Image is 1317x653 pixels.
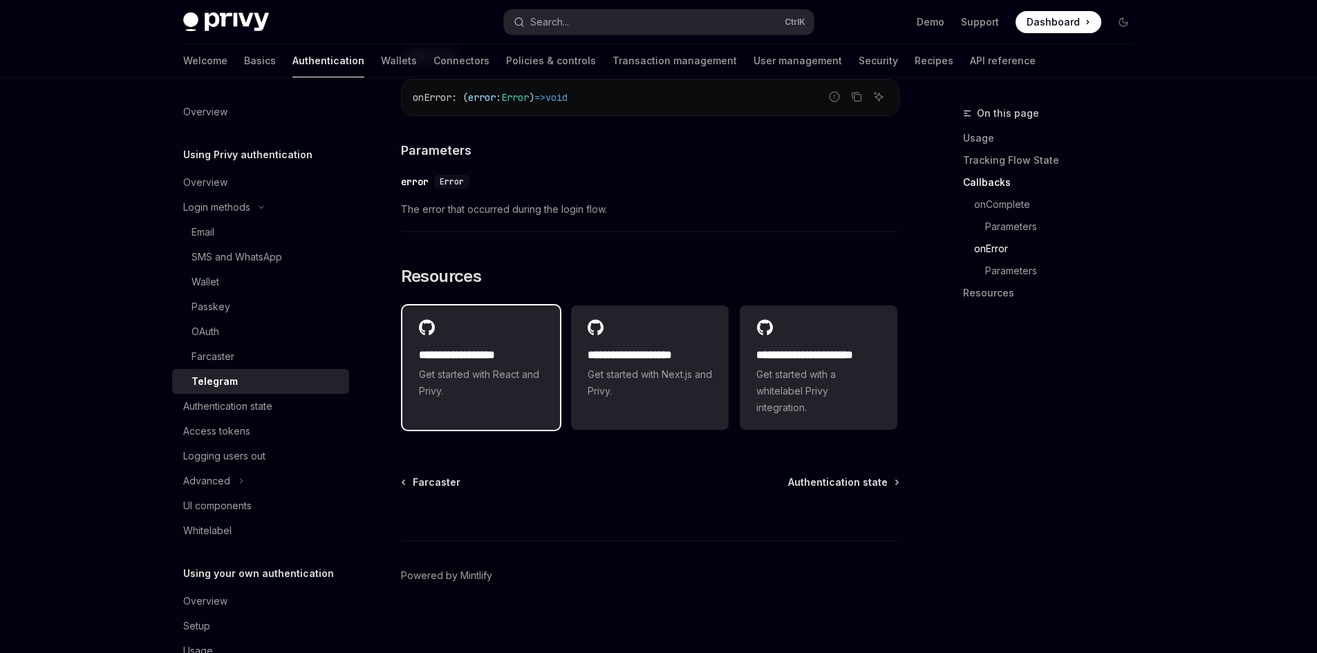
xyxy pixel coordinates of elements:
[963,127,1146,149] a: Usage
[192,348,234,365] div: Farcaster
[172,369,349,394] a: Telegram
[183,448,265,464] div: Logging users out
[172,344,349,369] a: Farcaster
[192,274,219,290] div: Wallet
[183,12,269,32] img: dark logo
[183,146,312,163] h5: Using Privy authentication
[172,294,349,319] a: Passkey
[172,245,349,269] a: SMS and WhatsApp
[848,88,866,106] button: Copy the contents from the code block
[788,475,898,489] a: Authentication state
[588,366,712,399] span: Get started with Next.js and Privy.
[172,614,349,638] a: Setup
[401,569,492,583] a: Powered by Mintlify
[1112,11,1134,33] button: Toggle dark mode
[870,88,888,106] button: Ask AI
[963,193,1146,216] a: onComplete
[977,105,1039,122] span: On this page
[192,299,230,315] div: Passkey
[192,373,238,390] div: Telegram
[963,171,1146,193] a: Callbacks
[183,522,232,539] div: Whitelabel
[756,366,881,416] span: Get started with a whitelabel Privy integration.
[172,469,349,493] button: Toggle Advanced section
[961,15,999,29] a: Support
[825,88,843,106] button: Report incorrect code
[963,260,1146,282] a: Parameters
[413,475,460,489] span: Farcaster
[183,44,227,77] a: Welcome
[915,44,953,77] a: Recipes
[172,195,349,220] button: Toggle Login methods section
[788,475,888,489] span: Authentication state
[529,91,534,104] span: )
[451,91,468,104] span: : (
[183,104,227,120] div: Overview
[183,398,272,415] div: Authentication state
[468,91,496,104] span: error
[545,91,568,104] span: void
[419,366,543,399] span: Get started with React and Privy.
[504,10,814,35] button: Open search
[433,44,489,77] a: Connectors
[183,618,210,634] div: Setup
[244,44,276,77] a: Basics
[172,100,349,124] a: Overview
[192,224,214,240] div: Email
[183,199,250,216] div: Login methods
[401,265,482,287] span: Resources
[183,423,250,439] div: Access tokens
[963,238,1146,260] a: onError
[172,319,349,344] a: OAuth
[413,91,451,104] span: onError
[402,475,460,489] a: Farcaster
[963,216,1146,238] a: Parameters
[501,91,529,104] span: Error
[183,593,227,609] div: Overview
[506,44,596,77] a: Policies & controls
[183,565,334,582] h5: Using your own authentication
[496,91,501,104] span: :
[530,14,569,30] div: Search...
[172,518,349,543] a: Whitelabel
[440,176,464,187] span: Error
[172,394,349,419] a: Authentication state
[172,170,349,195] a: Overview
[613,44,737,77] a: Transaction management
[172,444,349,469] a: Logging users out
[401,141,471,160] span: Parameters
[183,498,252,514] div: UI components
[917,15,944,29] a: Demo
[401,175,429,189] div: error
[172,589,349,614] a: Overview
[292,44,364,77] a: Authentication
[192,249,282,265] div: SMS and WhatsApp
[381,44,417,77] a: Wallets
[172,220,349,245] a: Email
[172,269,349,294] a: Wallet
[859,44,898,77] a: Security
[172,493,349,518] a: UI components
[172,419,349,444] a: Access tokens
[1027,15,1080,29] span: Dashboard
[192,323,219,340] div: OAuth
[401,201,899,218] span: The error that occurred during the login flow.
[970,44,1036,77] a: API reference
[183,473,230,489] div: Advanced
[754,44,842,77] a: User management
[963,149,1146,171] a: Tracking Flow State
[534,91,545,104] span: =>
[1016,11,1101,33] a: Dashboard
[963,282,1146,304] a: Resources
[785,17,805,28] span: Ctrl K
[183,174,227,191] div: Overview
